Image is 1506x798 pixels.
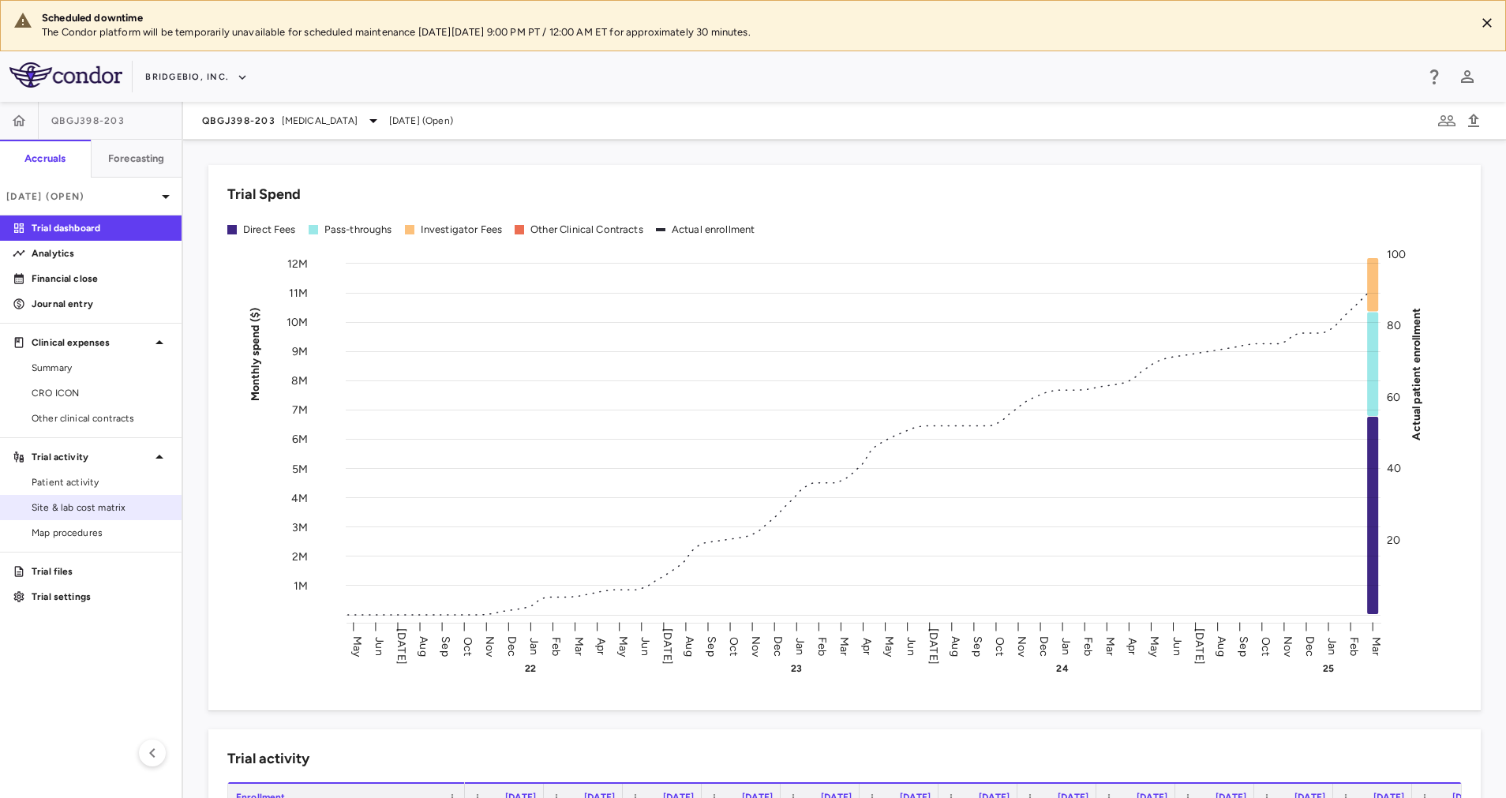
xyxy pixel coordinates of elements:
[294,579,308,592] tspan: 1M
[287,316,308,329] tspan: 10M
[1347,636,1361,655] text: Feb
[1303,635,1317,656] text: Dec
[389,114,453,128] span: [DATE] (Open)
[227,184,301,205] h6: Trial Spend
[1281,635,1294,657] text: Nov
[572,636,586,655] text: Mar
[727,636,740,655] text: Oct
[32,386,169,400] span: CRO ICON
[32,361,169,375] span: Summary
[1323,663,1334,674] text: 25
[350,635,364,657] text: May
[1103,636,1117,655] text: Mar
[32,564,169,579] p: Trial files
[32,475,169,489] span: Patient activity
[292,345,308,358] tspan: 9M
[32,272,169,286] p: Financial close
[202,114,275,127] span: QBGJ398-203
[395,628,408,665] text: [DATE]
[51,114,125,127] span: QBGJ398-203
[1387,390,1400,403] tspan: 60
[815,636,829,655] text: Feb
[791,663,802,674] text: 23
[145,65,248,90] button: BridgeBio, Inc.
[1237,636,1250,656] text: Sep
[616,635,630,657] text: May
[594,637,608,654] text: Apr
[771,635,785,656] text: Dec
[1081,636,1095,655] text: Feb
[9,62,122,88] img: logo-full-SnFGN8VE.png
[905,637,918,655] text: Jun
[860,637,874,654] text: Apr
[249,307,262,401] tspan: Monthly spend ($)
[1259,636,1272,655] text: Oct
[417,636,430,656] text: Aug
[42,25,1463,39] p: The Condor platform will be temporarily unavailable for scheduled maintenance [DATE][DATE] 9:00 P...
[227,748,309,770] h6: Trial activity
[927,628,940,665] text: [DATE]
[1387,248,1406,261] tspan: 100
[1387,462,1401,475] tspan: 40
[993,636,1006,655] text: Oct
[1126,637,1139,654] text: Apr
[32,335,150,350] p: Clinical expenses
[292,520,308,534] tspan: 3M
[439,636,452,656] text: Sep
[1037,635,1051,656] text: Dec
[24,152,66,166] h6: Accruals
[505,635,519,656] text: Dec
[373,637,386,655] text: Jun
[32,500,169,515] span: Site & lab cost matrix
[32,246,169,260] p: Analytics
[282,114,358,128] span: [MEDICAL_DATA]
[32,590,169,604] p: Trial settings
[1369,636,1383,655] text: Mar
[292,462,308,475] tspan: 5M
[672,223,755,237] div: Actual enrollment
[1475,11,1499,35] button: Close
[705,636,718,656] text: Sep
[243,223,296,237] div: Direct Fees
[32,450,150,464] p: Trial activity
[292,433,308,446] tspan: 6M
[1387,319,1401,332] tspan: 80
[749,635,762,657] text: Nov
[32,411,169,425] span: Other clinical contracts
[1015,635,1028,657] text: Nov
[324,223,392,237] div: Pass-throughs
[1325,637,1339,654] text: Jan
[461,636,474,655] text: Oct
[549,636,563,655] text: Feb
[1215,636,1228,656] text: Aug
[287,257,308,270] tspan: 12M
[483,635,496,657] text: Nov
[683,636,696,656] text: Aug
[292,403,308,417] tspan: 7M
[291,491,308,504] tspan: 4M
[661,628,674,665] text: [DATE]
[1059,637,1073,654] text: Jan
[291,374,308,388] tspan: 8M
[1056,663,1068,674] text: 24
[525,663,536,674] text: 22
[1410,307,1423,440] tspan: Actual patient enrollment
[421,223,503,237] div: Investigator Fees
[1387,533,1400,546] tspan: 20
[527,637,541,654] text: Jan
[42,11,1463,25] div: Scheduled downtime
[882,635,896,657] text: May
[6,189,156,204] p: [DATE] (Open)
[1171,637,1184,655] text: Jun
[837,636,851,655] text: Mar
[793,637,807,654] text: Jan
[949,636,962,656] text: Aug
[108,152,165,166] h6: Forecasting
[1193,628,1206,665] text: [DATE]
[289,287,308,300] tspan: 11M
[32,526,169,540] span: Map procedures
[530,223,643,237] div: Other Clinical Contracts
[1148,635,1161,657] text: May
[292,549,308,563] tspan: 2M
[971,636,984,656] text: Sep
